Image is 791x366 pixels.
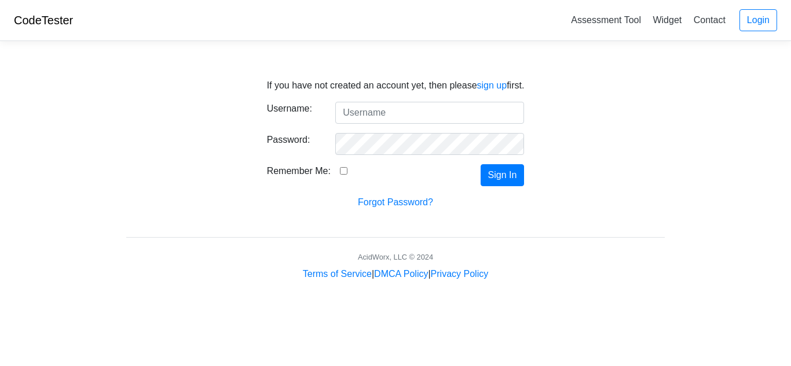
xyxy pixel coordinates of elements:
a: Contact [689,10,730,29]
div: AcidWorx, LLC © 2024 [358,252,433,263]
a: Assessment Tool [566,10,646,29]
p: If you have not created an account yet, then please first. [267,79,525,93]
button: Sign In [481,164,525,186]
div: | | [303,267,488,281]
label: Username: [258,102,327,119]
a: Privacy Policy [431,269,489,279]
label: Password: [258,133,327,150]
a: Terms of Service [303,269,372,279]
a: sign up [477,80,507,90]
label: Remember Me: [267,164,331,178]
a: DMCA Policy [374,269,428,279]
a: Widget [648,10,686,29]
a: CodeTester [14,14,73,27]
a: Login [739,9,777,31]
input: Username [335,102,524,124]
a: Forgot Password? [358,197,433,207]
